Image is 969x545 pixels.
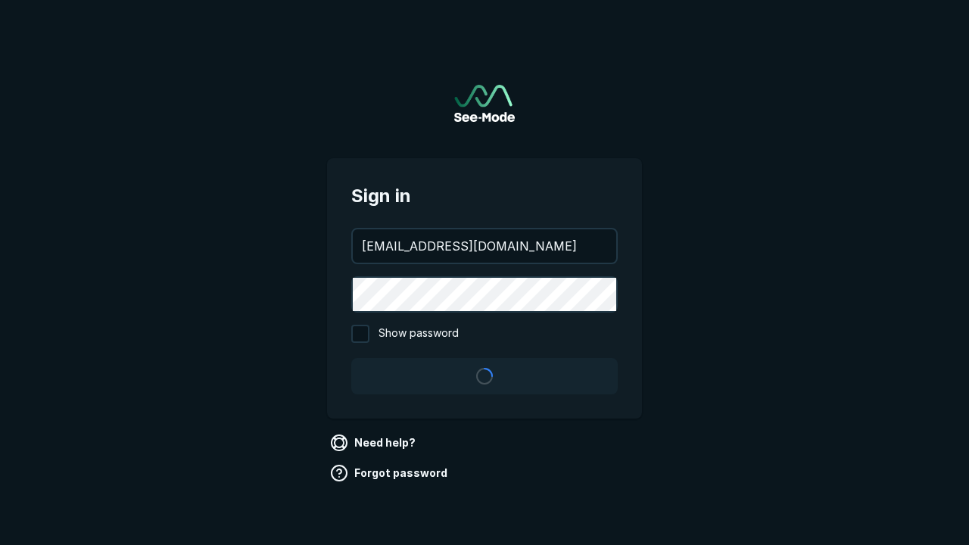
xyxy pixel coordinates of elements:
a: Need help? [327,431,422,455]
span: Sign in [351,182,618,210]
img: See-Mode Logo [454,85,515,122]
a: Forgot password [327,461,453,485]
input: your@email.com [353,229,616,263]
a: Go to sign in [454,85,515,122]
span: Show password [379,325,459,343]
